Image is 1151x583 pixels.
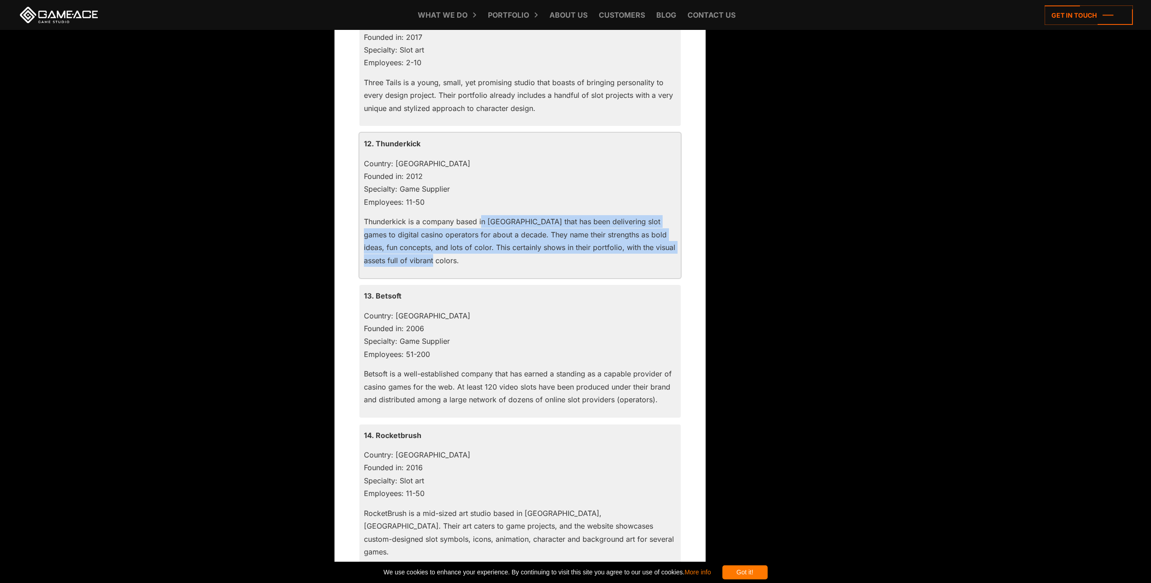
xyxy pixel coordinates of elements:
[364,507,676,559] p: RocketBrush is a mid-sized art studio based in [GEOGRAPHIC_DATA], [GEOGRAPHIC_DATA]. Their art ca...
[364,215,676,267] p: Thunderkick is a company based in [GEOGRAPHIC_DATA] that has been delivering slot games to digita...
[364,76,676,115] p: Three Tails is a young, small, yet promising studio that boasts of bringing personality to every ...
[364,367,676,406] p: Betsoft is a well-established company that has earned a standing as a capable provider of casino ...
[364,448,676,500] p: Country: [GEOGRAPHIC_DATA] Founded in: 2016 Specialty: Slot art Employees: 11-50
[364,289,676,302] p: 13. Betsoft
[684,569,711,576] a: More info
[364,18,676,69] p: Country: [GEOGRAPHIC_DATA] Founded in: 2017 Specialty: Slot art Employees: 2-10
[722,565,768,579] div: Got it!
[364,429,676,442] p: 14. Rocketbrush
[364,137,676,150] p: 12. Thunderkick
[364,309,676,361] p: Country: [GEOGRAPHIC_DATA] Founded in: 2006 Specialty: Game Supplier Employees: 51-200
[364,157,676,209] p: Country: [GEOGRAPHIC_DATA] Founded in: 2012 Specialty: Game Supplier Employees: 11-50
[383,565,711,579] span: We use cookies to enhance your experience. By continuing to visit this site you agree to our use ...
[1045,5,1133,25] a: Get in touch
